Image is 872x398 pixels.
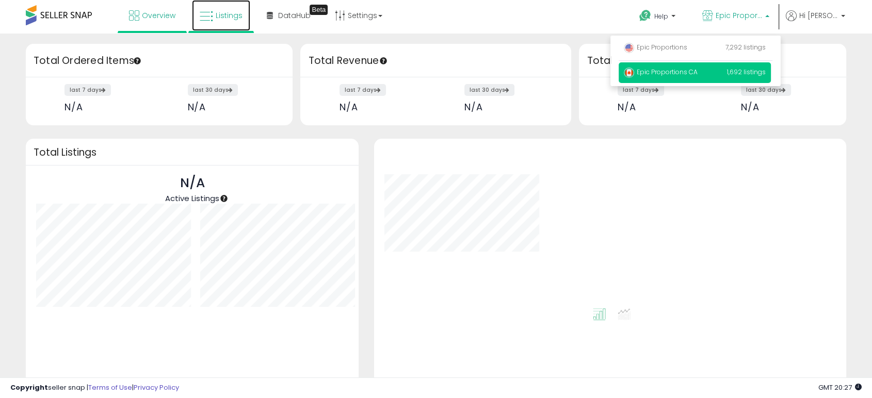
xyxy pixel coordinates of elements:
[464,102,553,112] div: N/A
[624,43,634,53] img: usa.png
[654,12,668,21] span: Help
[340,102,428,112] div: N/A
[624,68,634,78] img: canada.png
[188,84,238,96] label: last 30 days
[340,84,386,96] label: last 7 days
[727,68,766,76] span: 1,692 listings
[219,194,229,203] div: Tooltip anchor
[818,383,862,392] span: 2025-09-17 20:27 GMT
[639,9,652,22] i: Get Help
[725,43,766,52] span: 7,292 listings
[308,54,563,68] h3: Total Revenue
[278,10,311,21] span: DataHub
[88,383,132,392] a: Terms of Use
[786,10,845,34] a: Hi [PERSON_NAME]
[618,102,705,112] div: N/A
[587,54,838,68] h3: Total Profit
[10,383,48,392] strong: Copyright
[188,102,275,112] div: N/A
[165,173,219,193] p: N/A
[716,10,762,21] span: Epic Proportions CA
[741,102,828,112] div: N/A
[631,2,686,34] a: Help
[142,10,175,21] span: Overview
[464,84,514,96] label: last 30 days
[379,56,388,65] div: Tooltip anchor
[34,148,351,156] h3: Total Listings
[799,10,838,21] span: Hi [PERSON_NAME]
[741,84,791,96] label: last 30 days
[10,383,179,393] div: seller snap | |
[34,54,285,68] h3: Total Ordered Items
[165,193,219,204] span: Active Listings
[133,56,142,65] div: Tooltip anchor
[310,5,328,15] div: Tooltip anchor
[134,383,179,392] a: Privacy Policy
[624,43,687,52] span: Epic Proportions
[624,68,698,76] span: Epic Proportions CA
[216,10,243,21] span: Listings
[64,84,111,96] label: last 7 days
[64,102,152,112] div: N/A
[618,84,664,96] label: last 7 days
